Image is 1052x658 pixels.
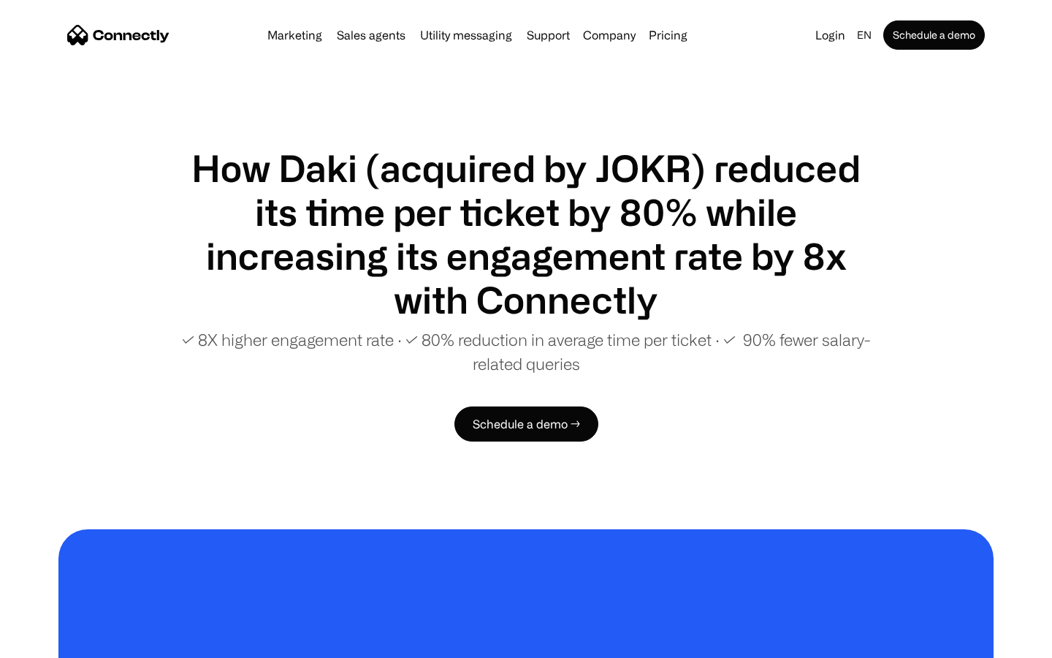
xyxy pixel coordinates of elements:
[809,25,851,45] a: Login
[883,20,985,50] a: Schedule a demo
[454,406,598,442] a: Schedule a demo →
[579,25,640,45] div: Company
[643,29,693,41] a: Pricing
[15,631,88,653] aside: Language selected: English
[67,24,169,46] a: home
[175,328,877,376] p: ✓ 8X higher engagement rate ∙ ✓ 80% reduction in average time per ticket ∙ ✓ 90% fewer salary-rel...
[262,29,328,41] a: Marketing
[414,29,518,41] a: Utility messaging
[29,632,88,653] ul: Language list
[857,25,872,45] div: en
[851,25,880,45] div: en
[583,25,636,45] div: Company
[331,29,411,41] a: Sales agents
[521,29,576,41] a: Support
[175,146,877,322] h1: How Daki (acquired by JOKR) reduced its time per ticket by 80% while increasing its engagement ra...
